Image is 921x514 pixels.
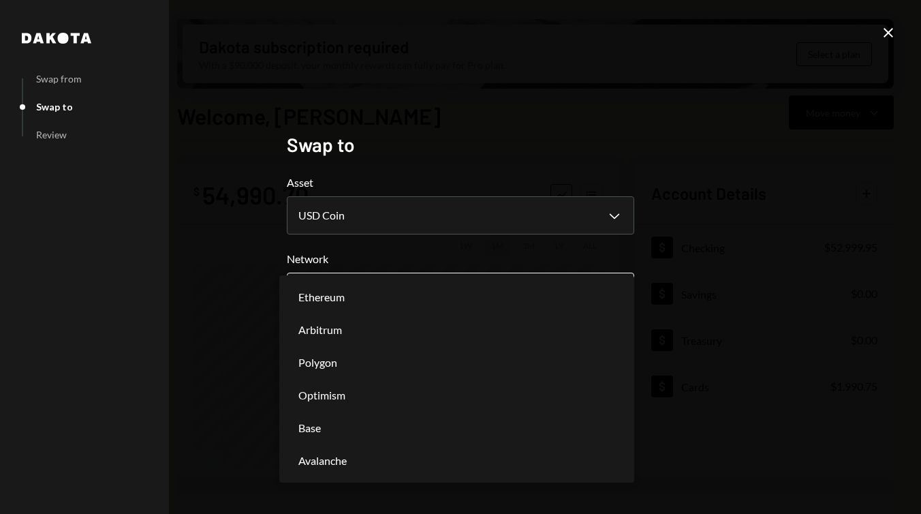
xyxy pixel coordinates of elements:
[287,196,634,235] button: Asset
[298,420,321,436] span: Base
[287,175,634,191] label: Asset
[287,251,634,267] label: Network
[298,453,347,469] span: Avalanche
[36,101,73,112] div: Swap to
[298,289,345,305] span: Ethereum
[298,387,345,404] span: Optimism
[298,322,342,338] span: Arbitrum
[287,273,634,311] button: Network
[36,129,67,140] div: Review
[298,354,337,371] span: Polygon
[287,132,634,158] h2: Swap to
[36,73,82,85] div: Swap from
